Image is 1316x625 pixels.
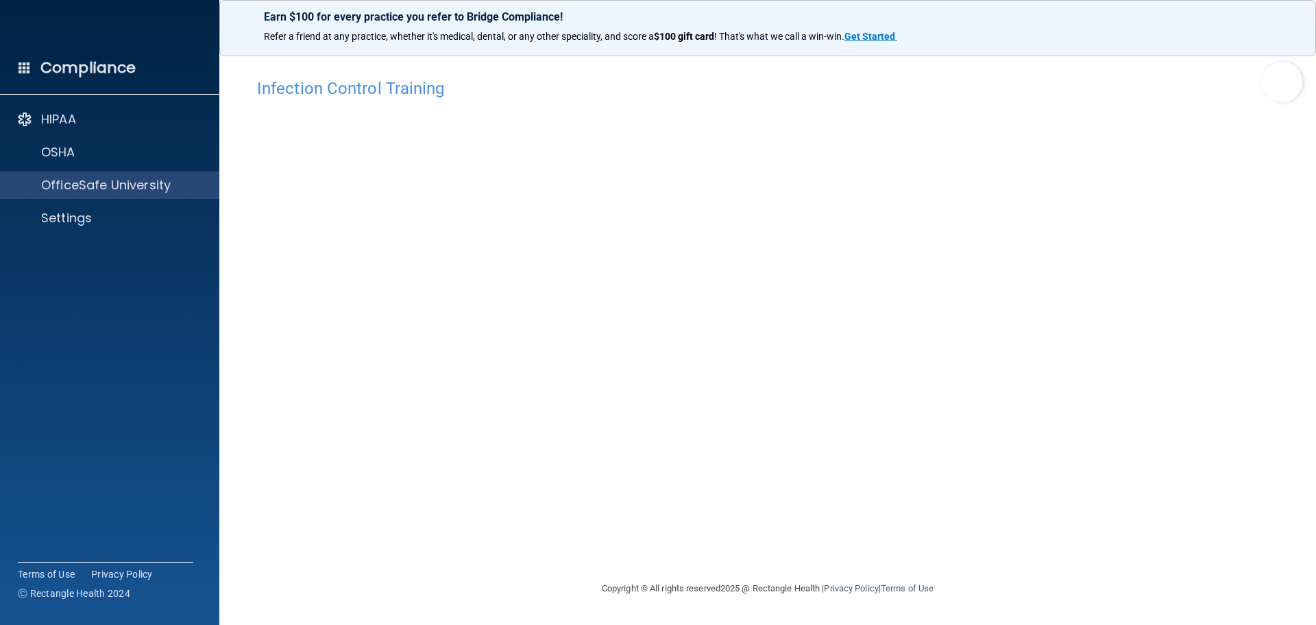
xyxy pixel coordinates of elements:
[16,144,199,161] a: OSHA
[18,567,75,581] a: Terms of Use
[824,583,878,593] a: Privacy Policy
[517,567,1018,611] div: Copyright © All rights reserved 2025 @ Rectangle Health | |
[257,80,1278,97] h4: Infection Control Training
[654,31,714,42] strong: $100 gift card
[16,177,199,193] a: OfficeSafe University
[1262,62,1302,102] button: Open Resource Center
[16,210,199,226] a: Settings
[91,567,153,581] a: Privacy Policy
[41,144,75,161] p: OSHA
[844,31,895,42] strong: Get Started
[257,105,942,527] iframe: infection-control-training
[844,31,897,42] a: Get Started
[41,111,76,128] p: HIPAA
[264,31,654,42] span: Refer a friend at any practice, whether it's medical, dental, or any other speciality, and score a
[41,177,171,193] p: OfficeSafe University
[264,10,1271,23] p: Earn $100 for every practice you refer to Bridge Compliance!
[16,14,203,42] img: PMB logo
[40,58,136,78] h4: Compliance
[881,583,934,593] a: Terms of Use
[16,111,199,128] a: HIPAA
[41,210,92,226] p: Settings
[18,587,130,600] span: Ⓒ Rectangle Health 2024
[714,31,844,42] span: ! That's what we call a win-win.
